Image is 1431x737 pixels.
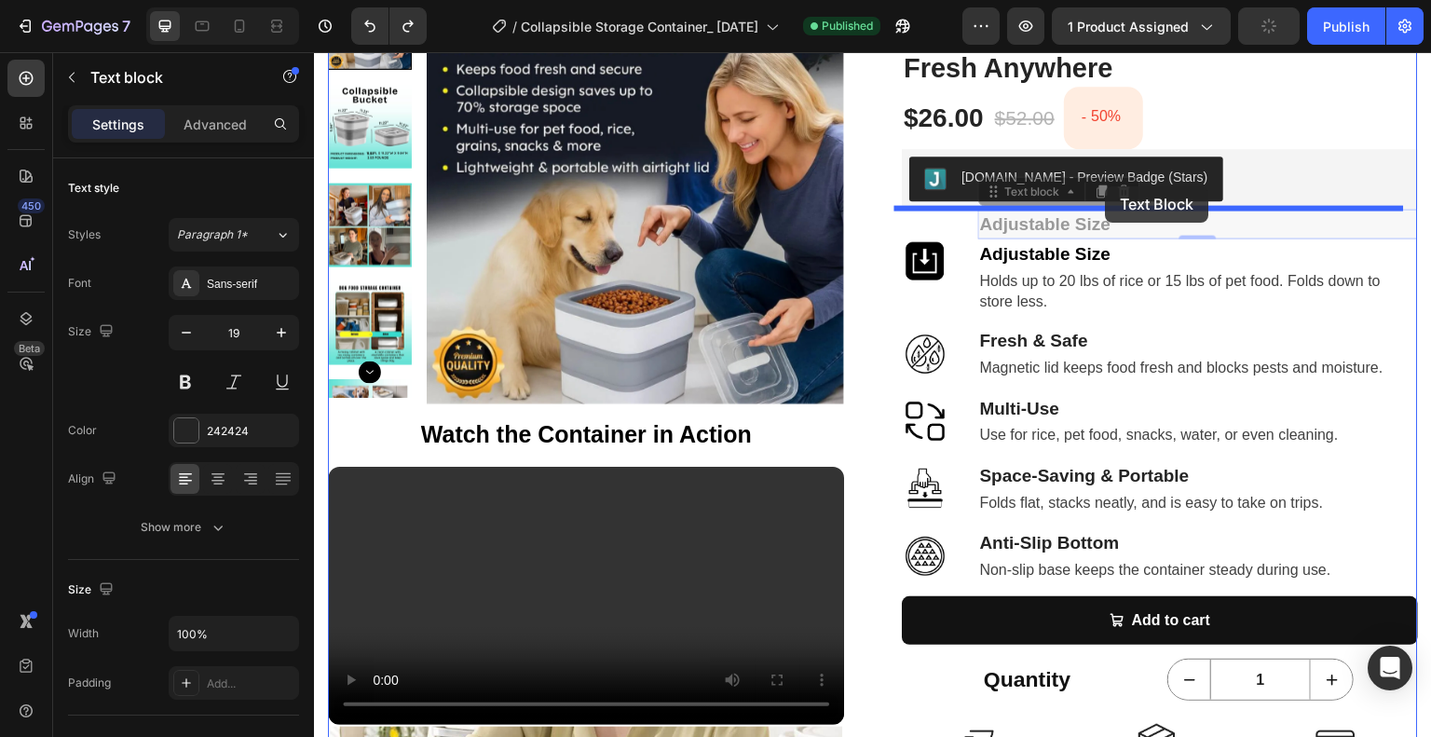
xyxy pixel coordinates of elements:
div: Size [68,320,117,345]
p: Settings [92,115,144,134]
button: Publish [1307,7,1385,45]
div: Publish [1323,17,1370,36]
div: Beta [14,341,45,356]
input: Auto [170,617,298,650]
div: Open Intercom Messenger [1368,646,1412,690]
span: Paragraph 1* [177,226,248,243]
button: 7 [7,7,139,45]
div: Size [68,578,117,603]
div: 450 [18,198,45,213]
div: Styles [68,226,101,243]
div: 242424 [207,423,294,440]
span: Published [822,18,873,34]
div: Font [68,275,91,292]
div: Text style [68,180,119,197]
div: Width [68,625,99,642]
div: Align [68,467,120,492]
div: Padding [68,675,111,691]
button: 1 product assigned [1052,7,1231,45]
iframe: Design area [314,52,1431,737]
span: 1 product assigned [1068,17,1189,36]
p: Advanced [184,115,247,134]
button: Show more [68,511,299,544]
p: Text block [90,66,249,89]
div: Sans-serif [207,276,294,293]
span: / [512,17,517,36]
div: Color [68,422,97,439]
div: Undo/Redo [351,7,427,45]
span: Collapsible Storage Container_ [DATE] [521,17,758,36]
div: Add... [207,676,294,692]
div: Show more [141,518,227,537]
button: Paragraph 1* [169,218,299,252]
p: 7 [122,15,130,37]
